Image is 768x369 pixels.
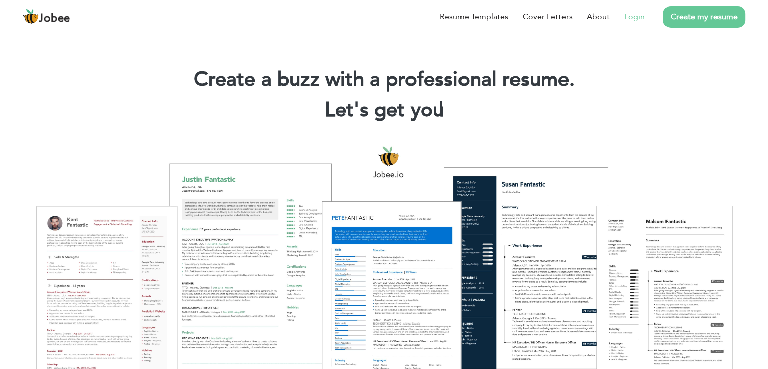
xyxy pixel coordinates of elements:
[587,11,610,23] a: About
[15,67,753,93] h1: Create a buzz with a professional resume.
[39,13,70,24] span: Jobee
[439,96,443,124] span: |
[23,9,39,25] img: jobee.io
[440,11,508,23] a: Resume Templates
[663,6,745,28] a: Create my resume
[374,96,444,124] span: get you
[23,9,70,25] a: Jobee
[523,11,573,23] a: Cover Letters
[624,11,645,23] a: Login
[15,97,753,123] h2: Let's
